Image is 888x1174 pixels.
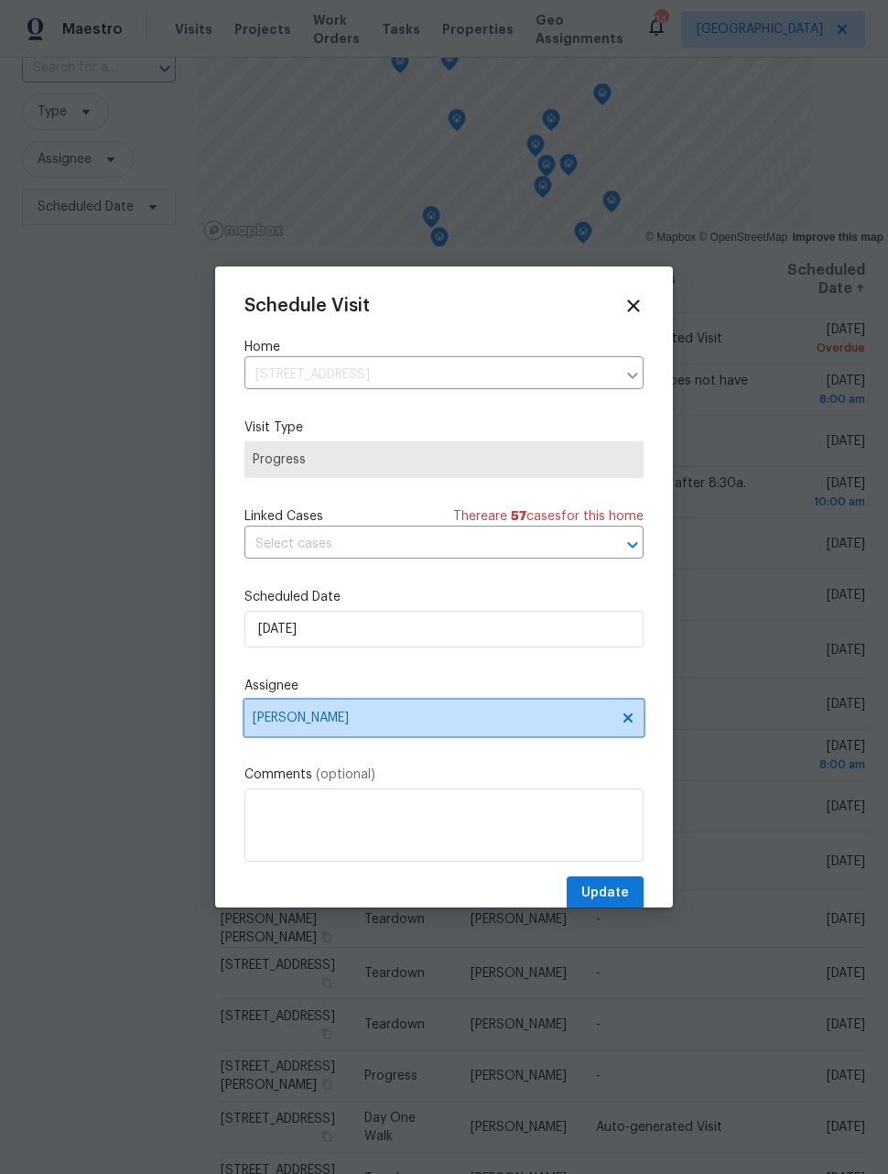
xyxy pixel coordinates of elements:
label: Comments [244,766,644,784]
span: Schedule Visit [244,297,370,315]
span: Update [581,882,629,905]
input: Enter in an address [244,361,616,389]
span: [PERSON_NAME] [253,711,612,725]
span: Progress [253,451,635,469]
label: Assignee [244,677,644,695]
input: Select cases [244,530,592,559]
span: 57 [511,510,526,523]
span: Linked Cases [244,507,323,526]
span: (optional) [316,768,375,781]
label: Home [244,338,644,356]
span: There are case s for this home [453,507,644,526]
span: Close [623,296,644,316]
label: Visit Type [244,419,644,437]
label: Scheduled Date [244,588,644,606]
button: Update [567,876,644,910]
button: Open [620,532,645,558]
input: M/D/YYYY [244,611,644,647]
